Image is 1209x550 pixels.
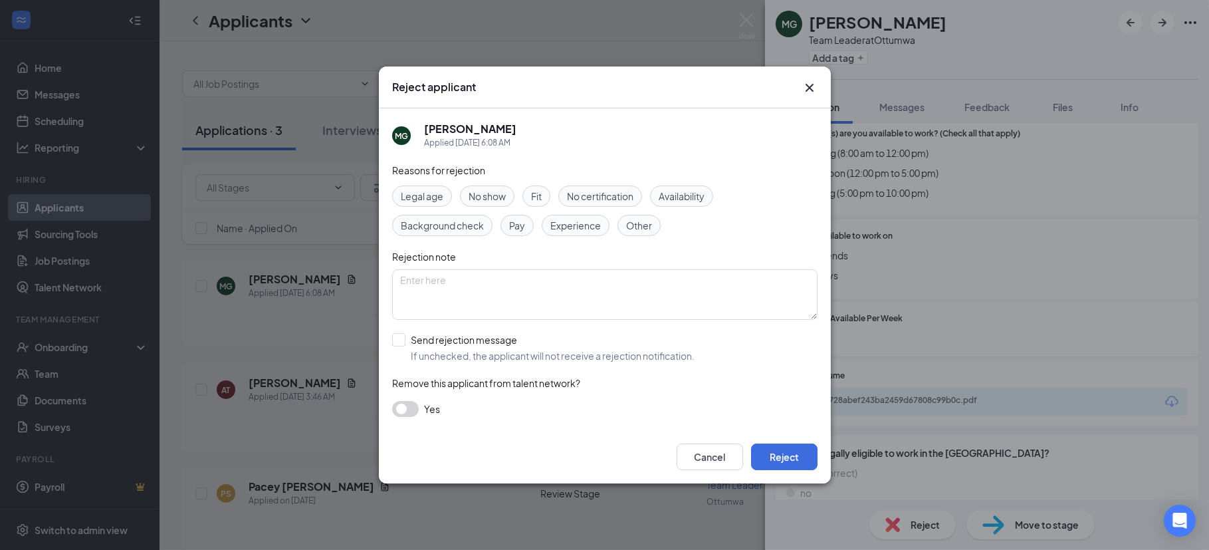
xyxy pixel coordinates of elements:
[392,80,476,94] h3: Reject applicant
[401,218,484,233] span: Background check
[424,401,440,417] span: Yes
[659,189,705,204] span: Availability
[509,218,525,233] span: Pay
[395,130,408,142] div: MG
[1164,505,1196,537] div: Open Intercom Messenger
[531,189,542,204] span: Fit
[567,189,633,204] span: No certification
[802,80,818,96] svg: Cross
[469,189,506,204] span: No show
[751,444,818,470] button: Reject
[424,122,516,136] h5: [PERSON_NAME]
[392,377,580,389] span: Remove this applicant from talent network?
[392,251,456,263] span: Rejection note
[401,189,443,204] span: Legal age
[802,80,818,96] button: Close
[626,218,652,233] span: Other
[424,136,516,150] div: Applied [DATE] 6:08 AM
[550,218,601,233] span: Experience
[392,164,485,176] span: Reasons for rejection
[677,444,743,470] button: Cancel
